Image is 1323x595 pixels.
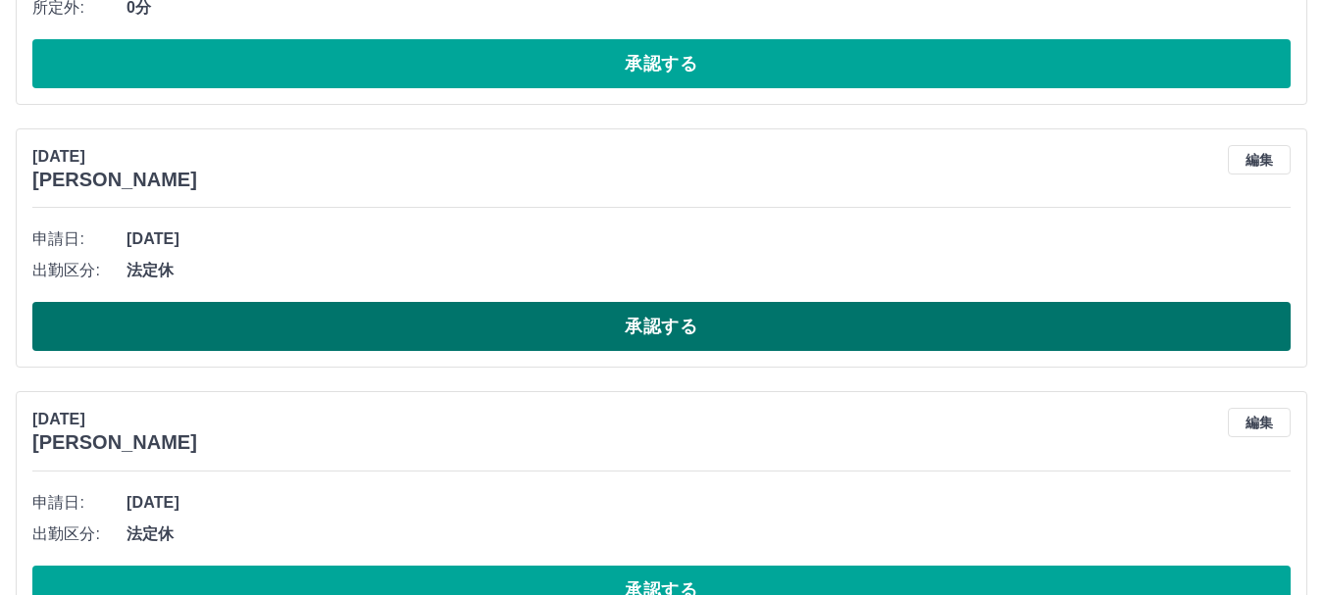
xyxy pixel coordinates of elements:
span: 法定休 [127,259,1291,282]
h3: [PERSON_NAME] [32,169,197,191]
span: [DATE] [127,491,1291,515]
span: [DATE] [127,227,1291,251]
span: 申請日: [32,227,127,251]
span: 法定休 [127,522,1291,546]
button: 編集 [1228,145,1291,174]
span: 出勤区分: [32,259,127,282]
span: 出勤区分: [32,522,127,546]
p: [DATE] [32,408,197,431]
h3: [PERSON_NAME] [32,431,197,454]
span: 申請日: [32,491,127,515]
button: 承認する [32,302,1291,351]
button: 編集 [1228,408,1291,437]
p: [DATE] [32,145,197,169]
button: 承認する [32,39,1291,88]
